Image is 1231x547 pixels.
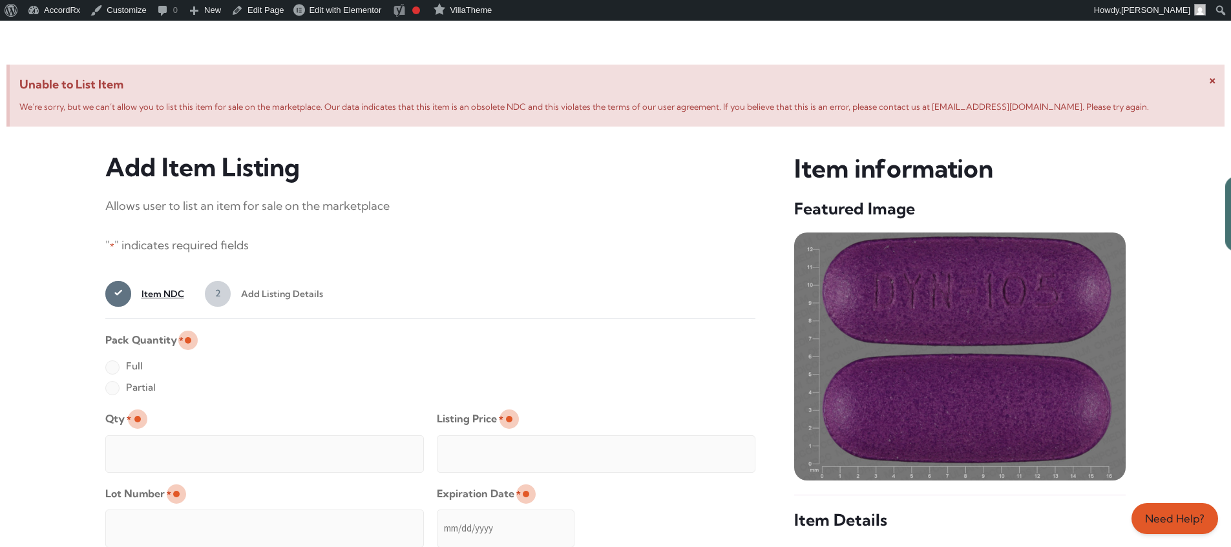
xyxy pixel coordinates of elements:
[412,6,420,14] div: Focus keyphrase not set
[794,198,1126,220] h5: Featured Image
[19,101,1149,112] span: We’re sorry, but we can’t allow you to list this item for sale on the marketplace. Our data indic...
[105,196,756,216] p: Allows user to list an item for sale on the marketplace
[437,483,521,504] label: Expiration Date
[794,152,1126,185] h3: Item information
[105,483,171,504] label: Lot Number
[205,281,231,307] span: 2
[105,281,184,307] a: 1Item NDC
[105,408,131,429] label: Qty
[19,74,1215,95] span: Unable to List Item
[437,510,574,547] input: mm/dd/yyyy
[1131,503,1218,534] a: Need Help?
[309,5,381,15] span: Edit with Elementor
[105,235,756,256] p: " " indicates required fields
[231,281,323,307] span: Add Listing Details
[131,281,184,307] span: Item NDC
[105,152,756,183] h3: Add Item Listing
[1121,5,1190,15] span: [PERSON_NAME]
[105,356,143,377] label: Full
[1209,71,1216,87] span: ×
[105,329,184,351] legend: Pack Quantity
[437,408,503,429] label: Listing Price
[794,510,1126,531] h5: Item Details
[105,377,156,398] label: Partial
[105,281,131,307] span: 1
